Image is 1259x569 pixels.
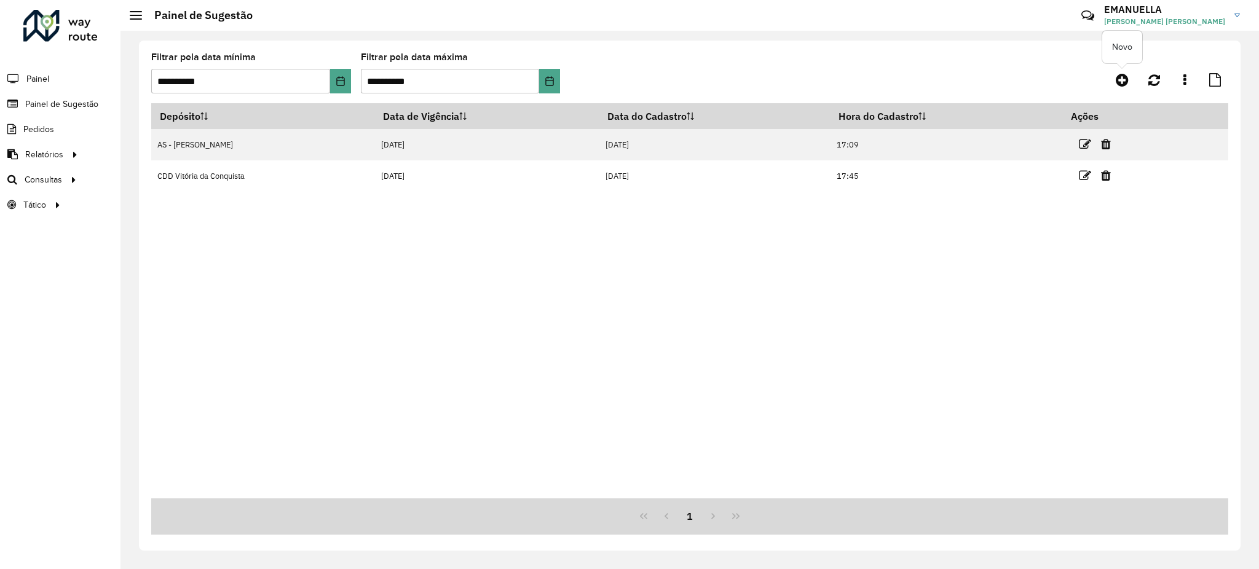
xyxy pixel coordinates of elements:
[830,160,1062,192] td: 17:45
[599,103,830,129] th: Data do Cadastro
[330,69,351,93] button: Choose Date
[1104,4,1225,15] h3: EMANUELLA
[25,98,98,111] span: Painel de Sugestão
[1079,136,1091,152] a: Editar
[1102,31,1142,63] div: Novo
[1063,103,1137,129] th: Ações
[23,198,46,211] span: Tático
[599,160,830,192] td: [DATE]
[151,103,374,129] th: Depósito
[26,73,49,85] span: Painel
[25,148,63,161] span: Relatórios
[599,129,830,160] td: [DATE]
[361,50,468,65] label: Filtrar pela data máxima
[374,129,599,160] td: [DATE]
[1101,167,1111,184] a: Excluir
[830,103,1062,129] th: Hora do Cadastro
[1079,167,1091,184] a: Editar
[151,50,256,65] label: Filtrar pela data mínima
[374,103,599,129] th: Data de Vigência
[1101,136,1111,152] a: Excluir
[151,129,374,160] td: AS - [PERSON_NAME]
[1104,16,1225,27] span: [PERSON_NAME] [PERSON_NAME]
[23,123,54,136] span: Pedidos
[539,69,560,93] button: Choose Date
[830,129,1062,160] td: 17:09
[678,504,701,528] button: 1
[151,160,374,192] td: CDD Vitória da Conquista
[1075,2,1101,29] a: Contato Rápido
[25,173,62,186] span: Consultas
[374,160,599,192] td: [DATE]
[142,9,253,22] h2: Painel de Sugestão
